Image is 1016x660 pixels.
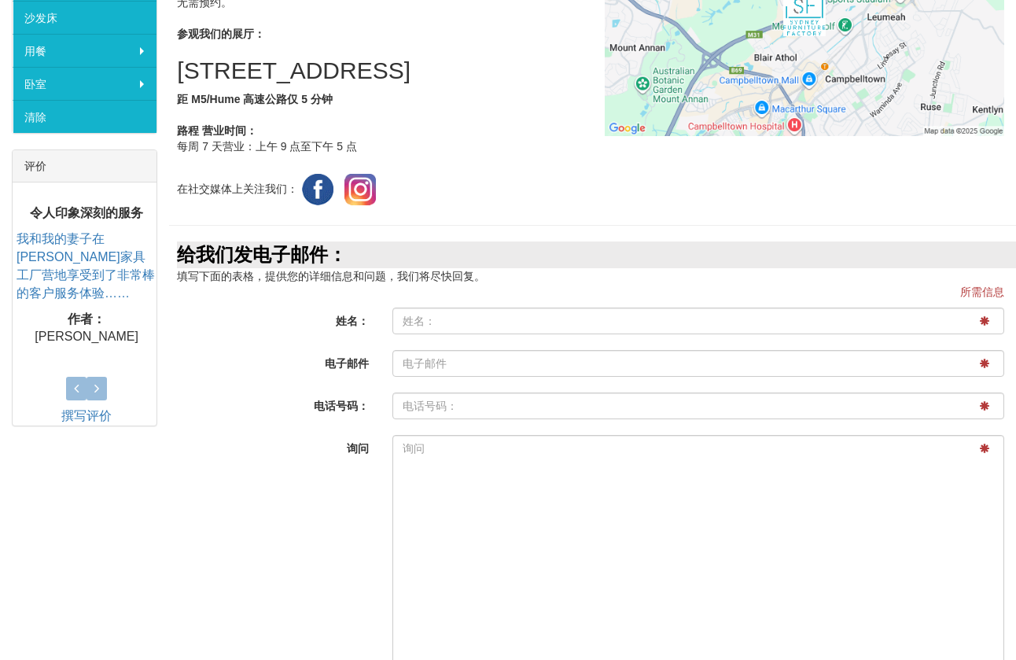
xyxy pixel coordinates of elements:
[35,330,138,343] font: [PERSON_NAME]
[177,183,298,195] font: 在社交媒体上关注我们：
[30,206,143,219] font: 令人印象深刻的服务
[336,315,369,327] font: 姓名：
[314,400,369,412] font: 电话号码：
[24,45,46,57] font: 用餐
[24,12,57,24] font: 沙发床
[13,1,156,34] a: 沙发床
[177,28,265,40] font: 参观我们的展厅：
[177,270,485,282] font: 填写下面的表格，提供您的详细信息和问题，我们将尽快回复。
[177,124,257,137] font: 路程 营业时间：
[177,57,410,83] font: [STREET_ADDRESS]
[68,312,105,326] font: 作者：
[392,308,1003,334] input: 姓名：
[24,78,46,90] font: 卧室
[61,409,112,422] a: 撰写评价
[960,286,1004,298] font: 所需信息
[392,393,1003,419] input: 电话号码：
[24,111,46,124] font: 清除
[392,350,1003,377] input: 电子邮件
[13,100,156,133] a: 清除
[177,93,333,105] font: 距 M5/Hume 高速公路仅 5 分钟
[298,170,337,209] img: Facebook
[177,244,347,265] font: 给我们发电子邮件：
[13,67,156,100] a: 卧室
[347,442,369,455] font: 询问
[341,170,380,209] img: Instagram
[17,232,155,300] a: 我和我的妻子在[PERSON_NAME]家具工厂营地享受到了非常棒的客户服务体验……
[325,357,369,370] font: 电子邮件
[177,140,357,153] font: 每周 7 天营业：上午 9 点至下午 5 点
[24,160,46,172] font: 评价
[13,34,156,67] a: 用餐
